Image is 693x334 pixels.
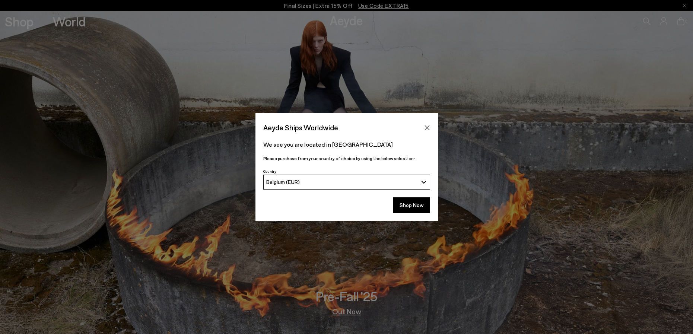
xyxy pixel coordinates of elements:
[422,122,433,133] button: Close
[263,121,338,134] span: Aeyde Ships Worldwide
[263,140,430,149] p: We see you are located in [GEOGRAPHIC_DATA]
[266,179,300,185] span: Belgium (EUR)
[263,169,276,174] span: Country
[393,197,430,213] button: Shop Now
[263,155,430,162] p: Please purchase from your country of choice by using the below selection:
